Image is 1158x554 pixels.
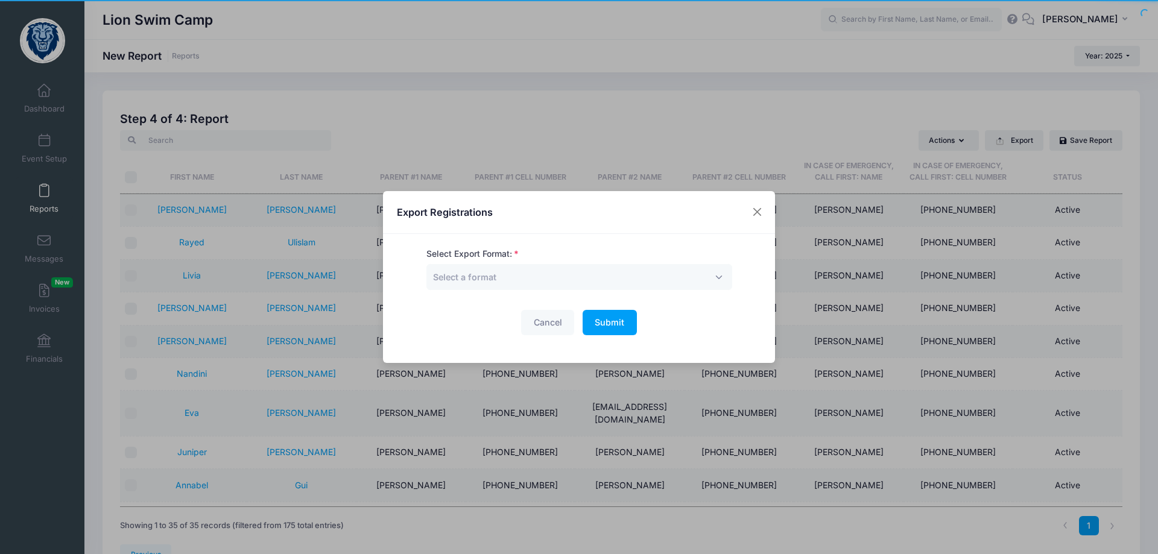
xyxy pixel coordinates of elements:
[433,271,496,283] span: Select a format
[747,201,768,223] button: Close
[595,317,624,327] span: Submit
[583,310,637,336] button: Submit
[433,272,496,282] span: Select a format
[521,310,574,336] button: Cancel
[426,264,732,290] span: Select a format
[397,205,493,219] h4: Export Registrations
[426,248,519,260] label: Select Export Format:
